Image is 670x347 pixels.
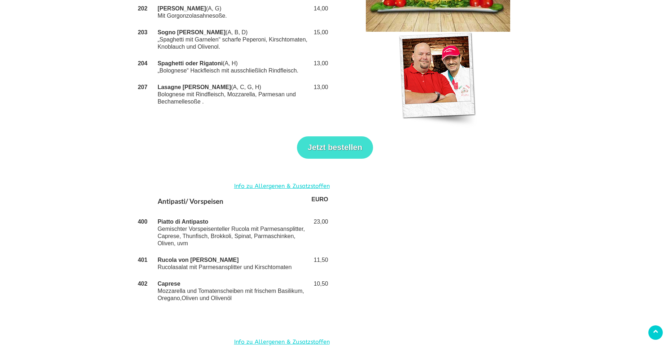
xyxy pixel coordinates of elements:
td: (A, G) Mit Gorgonzolasahnesoße. [156,0,310,24]
strong: Piatto di Antipasto [158,219,209,225]
button: Jetzt bestellen [297,136,373,158]
td: Mozzarella und Tomatenscheiben mit frischem Basilikum, Oregano,Oliven und Olivenöl [156,276,310,307]
a: Info zu Allergenen & Zusatzstoffen [234,181,330,192]
td: 11,50 [310,252,329,276]
td: 10,50 [310,276,329,307]
td: 15,00 [310,24,329,55]
td: Gemischter Vorspeisenteller Rucola mit Parmesansplitter, Caprese, Thunfisch, Brokkoli, Spinat, Pa... [156,214,310,252]
strong: Rucola von [PERSON_NAME] [158,257,239,263]
strong: 401 [138,257,148,263]
strong: 203 [138,29,148,35]
td: (A, B, D) „Spaghetti mit Garnelen“ scharfe Peperoni, Kirschtomaten, Knoblauch und Olivenol. [156,24,310,55]
td: (A, C, G, H) Bolognese mit Rindfleisch, Mozzarella, Parmesan und Bechamellesoße . [156,79,310,110]
td: 13,00 [310,79,329,110]
strong: Caprese [158,281,180,287]
img: ProSieben Jumbo bei Pizza Pietro [398,32,478,128]
strong: 402 [138,281,148,287]
td: 13,00 [310,55,329,79]
td: 14,00 [310,0,329,24]
strong: 202 [138,5,148,12]
td: Rucolasalat mit Parmesansplitter und Kirschtomaten [156,252,310,276]
strong: [PERSON_NAME] [158,5,206,12]
td: 23,00 [310,214,329,252]
strong: 207 [138,84,148,90]
strong: 400 [138,219,148,225]
strong: Lasagne [PERSON_NAME] [158,84,231,90]
strong: Sogno [PERSON_NAME] [158,29,225,35]
strong: Spaghetti oder Rigatoni [158,60,223,66]
strong: 204 [138,60,148,66]
strong: EURO [311,196,328,202]
td: (A, H) „Bolognese“ Hackfleisch mit ausschließlich Rindfleisch. [156,55,310,79]
h4: Antipasti/ Vorspeisen [158,196,309,209]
